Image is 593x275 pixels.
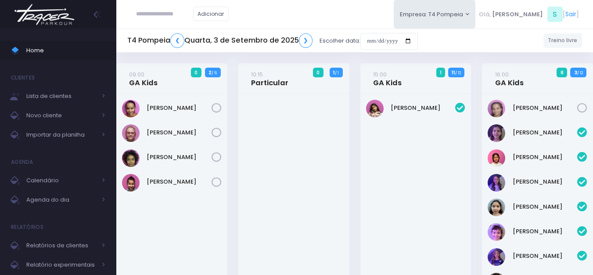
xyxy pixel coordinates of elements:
img: Antonella Zappa Marques [488,124,505,142]
strong: 2 [208,69,212,76]
a: 10:15Particular [251,70,288,87]
span: [PERSON_NAME] [492,10,543,19]
small: / 12 [455,70,461,76]
img: Nina Loureiro Andrusyszyn [488,223,505,241]
strong: 1 [333,69,335,76]
div: Escolher data: [127,31,418,51]
small: / 6 [212,70,217,76]
a: 09:00GA Kids [129,70,158,87]
span: 8 [557,68,567,77]
span: Lista de clientes [26,90,97,102]
a: [PERSON_NAME] [513,203,578,211]
a: [PERSON_NAME] [513,153,578,162]
h4: Relatórios [11,218,43,236]
small: 10:15 [251,70,263,79]
a: [PERSON_NAME] [147,104,212,112]
img: Júlia Barbosa [122,100,140,117]
strong: 11 [452,69,455,76]
a: [PERSON_NAME] [513,252,578,261]
span: Novo cliente [26,110,97,121]
span: Calendário [26,175,97,186]
a: 15:00GA Kids [373,70,402,87]
img: STELLA ARAUJO LAGUNA [122,174,140,192]
span: Agenda do dia [26,194,97,206]
a: [PERSON_NAME] [147,128,212,137]
a: [PERSON_NAME] [147,153,212,162]
small: 16:00 [495,70,509,79]
strong: 3 [574,69,577,76]
span: Olá, [479,10,491,19]
a: Sair [565,10,576,19]
span: Relatórios de clientes [26,240,97,251]
h5: T4 Pompeia Quarta, 3 de Setembro de 2025 [127,33,313,48]
span: 1 [436,68,446,77]
small: / 1 [335,70,339,76]
img: Luisa Yen Muller [488,199,505,216]
img: Lia Widman [488,174,505,192]
a: Adicionar [193,7,229,21]
img: Paolla Guerreiro [488,100,505,117]
a: 16:00GA Kids [495,70,524,87]
span: 0 [191,68,201,77]
img: Paola baldin Barreto Armentano [122,124,140,142]
a: [PERSON_NAME] [513,177,578,186]
small: 09:00 [129,70,144,79]
a: [PERSON_NAME] [147,177,212,186]
span: Importar da planilha [26,129,97,141]
span: Relatório experimentais [26,259,97,271]
div: [ ] [475,4,582,24]
a: ❮ [170,33,184,48]
img: Clara Sigolo [488,149,505,167]
a: [PERSON_NAME] [513,104,578,112]
h4: Agenda [11,153,33,171]
a: ❯ [299,33,313,48]
span: 0 [313,68,323,77]
a: [PERSON_NAME] [513,227,578,236]
span: S [547,7,563,22]
span: Home [26,45,105,56]
small: / 12 [577,70,583,76]
img: Priscila Vanzolini [122,149,140,167]
h4: Clientes [11,69,35,87]
a: [PERSON_NAME] [513,128,578,137]
small: 15:00 [373,70,387,79]
img: Rosa Widman [488,248,505,266]
img: Luiza Braz [366,100,384,117]
a: [PERSON_NAME] [391,104,456,112]
a: Treino livre [543,33,582,48]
